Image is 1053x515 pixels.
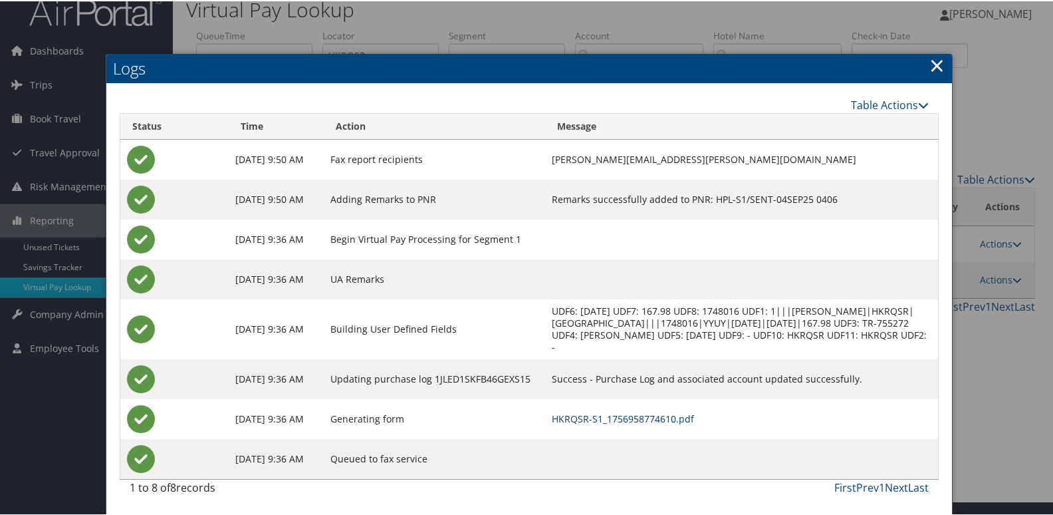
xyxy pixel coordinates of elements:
a: Next [885,479,908,494]
a: Close [929,51,945,77]
h2: Logs [106,53,952,82]
td: UDF6: [DATE] UDF7: 167.98 UDF8: 1748016 UDF1: 1|||[PERSON_NAME]|HKRQSR|[GEOGRAPHIC_DATA]|||174801... [545,298,937,358]
span: 8 [170,479,176,494]
td: [DATE] 9:36 AM [229,438,324,478]
a: 1 [879,479,885,494]
td: Generating form [324,398,546,438]
td: [DATE] 9:36 AM [229,258,324,298]
th: Message: activate to sort column ascending [545,112,937,138]
td: Updating purchase log 1JLED1SKFB46GEXS15 [324,358,546,398]
td: [DATE] 9:36 AM [229,358,324,398]
a: Last [908,479,929,494]
td: [DATE] 9:50 AM [229,178,324,218]
td: Fax report recipients [324,138,546,178]
th: Time: activate to sort column ascending [229,112,324,138]
td: [DATE] 9:36 AM [229,398,324,438]
div: 1 to 8 of records [130,478,314,501]
a: Prev [856,479,879,494]
th: Action: activate to sort column ascending [324,112,546,138]
a: Table Actions [851,96,929,111]
td: [PERSON_NAME][EMAIL_ADDRESS][PERSON_NAME][DOMAIN_NAME] [545,138,937,178]
td: [DATE] 9:36 AM [229,218,324,258]
a: First [834,479,856,494]
a: HKRQSR-S1_1756958774610.pdf [552,411,694,424]
td: UA Remarks [324,258,546,298]
th: Status: activate to sort column ascending [120,112,229,138]
td: Success - Purchase Log and associated account updated successfully. [545,358,937,398]
td: Begin Virtual Pay Processing for Segment 1 [324,218,546,258]
td: Queued to fax service [324,438,546,478]
td: [DATE] 9:50 AM [229,138,324,178]
td: [DATE] 9:36 AM [229,298,324,358]
td: Building User Defined Fields [324,298,546,358]
td: Adding Remarks to PNR [324,178,546,218]
td: Remarks successfully added to PNR: HPL-S1/SENT-04SEP25 0406 [545,178,937,218]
